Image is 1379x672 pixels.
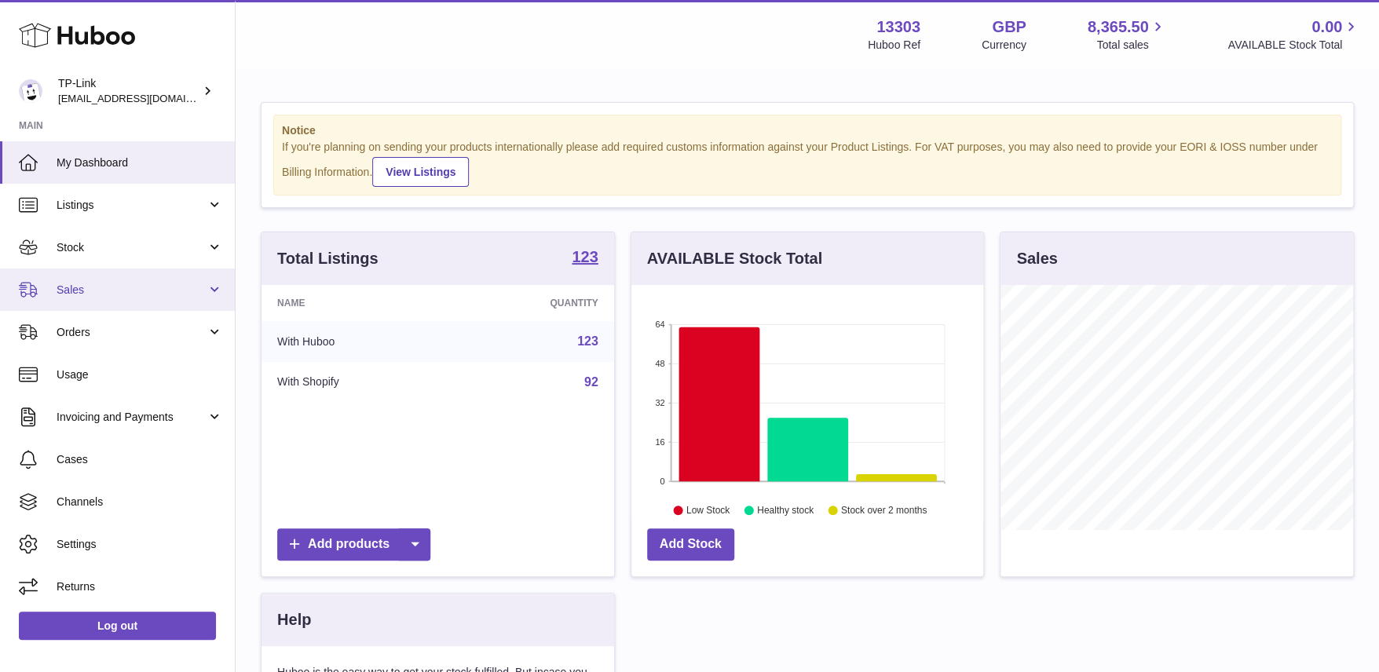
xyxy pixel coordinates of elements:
[57,410,207,425] span: Invoicing and Payments
[452,285,614,321] th: Quantity
[57,283,207,298] span: Sales
[57,198,207,213] span: Listings
[57,452,223,467] span: Cases
[372,157,469,187] a: View Listings
[584,375,598,389] a: 92
[277,248,379,269] h3: Total Listings
[992,16,1026,38] strong: GBP
[577,334,598,348] a: 123
[1227,38,1360,53] span: AVAILABLE Stock Total
[660,477,664,486] text: 0
[57,240,207,255] span: Stock
[876,16,920,38] strong: 13303
[1096,38,1166,53] span: Total sales
[58,76,199,106] div: TP-Link
[262,285,452,321] th: Name
[647,248,822,269] h3: AVAILABLE Stock Total
[277,528,430,561] a: Add products
[1016,248,1057,269] h3: Sales
[655,359,664,368] text: 48
[57,325,207,340] span: Orders
[1088,16,1167,53] a: 8,365.50 Total sales
[572,249,598,265] strong: 123
[57,579,223,594] span: Returns
[277,609,311,630] h3: Help
[19,79,42,103] img: gaby.chen@tp-link.com
[57,155,223,170] span: My Dashboard
[57,495,223,509] span: Channels
[868,38,920,53] div: Huboo Ref
[572,249,598,268] a: 123
[982,38,1026,53] div: Currency
[647,528,734,561] a: Add Stock
[1227,16,1360,53] a: 0.00 AVAILABLE Stock Total
[655,398,664,407] text: 32
[1311,16,1342,38] span: 0.00
[262,362,452,403] td: With Shopify
[655,437,664,447] text: 16
[58,92,231,104] span: [EMAIL_ADDRESS][DOMAIN_NAME]
[57,537,223,552] span: Settings
[686,505,730,516] text: Low Stock
[262,321,452,362] td: With Huboo
[1088,16,1149,38] span: 8,365.50
[841,505,927,516] text: Stock over 2 months
[282,123,1333,138] strong: Notice
[57,367,223,382] span: Usage
[19,612,216,640] a: Log out
[282,140,1333,187] div: If you're planning on sending your products internationally please add required customs informati...
[757,505,814,516] text: Healthy stock
[655,320,664,329] text: 64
